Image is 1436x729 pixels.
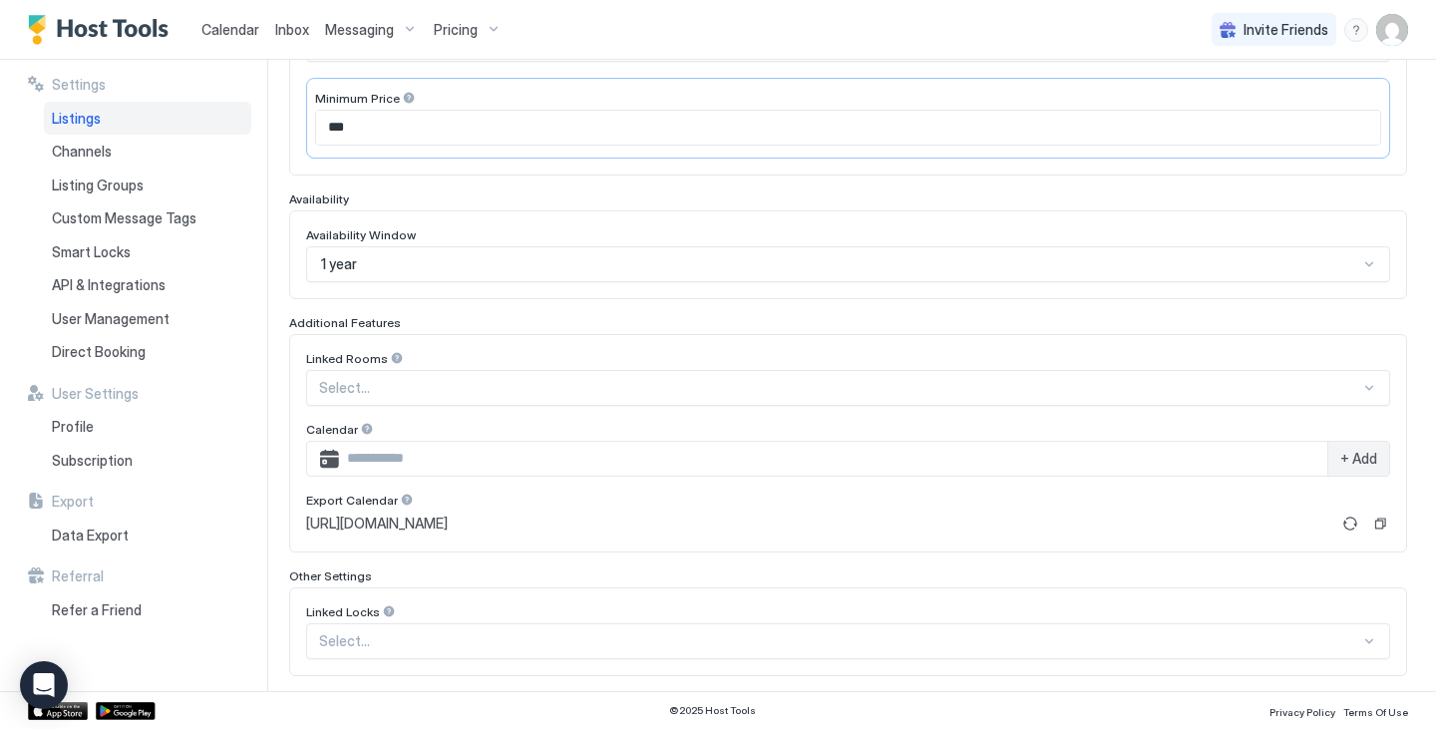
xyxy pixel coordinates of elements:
[44,235,251,269] a: Smart Locks
[306,515,448,533] span: [URL][DOMAIN_NAME]
[44,268,251,302] a: API & Integrations
[52,385,139,403] span: User Settings
[306,422,358,437] span: Calendar
[289,315,401,330] span: Additional Features
[1340,450,1377,468] span: + Add
[1244,21,1328,39] span: Invite Friends
[52,143,112,161] span: Channels
[52,110,101,128] span: Listings
[52,177,144,194] span: Listing Groups
[306,604,380,619] span: Linked Locks
[306,351,388,366] span: Linked Rooms
[44,593,251,627] a: Refer a Friend
[52,243,131,261] span: Smart Locks
[44,410,251,444] a: Profile
[321,255,357,273] span: 1 year
[20,661,68,709] div: Open Intercom Messenger
[201,21,259,38] span: Calendar
[52,527,129,545] span: Data Export
[1338,512,1362,536] button: Refresh
[52,567,104,585] span: Referral
[1370,514,1390,534] button: Copy
[669,704,756,717] span: © 2025 Host Tools
[96,702,156,720] a: Google Play Store
[44,444,251,478] a: Subscription
[434,21,478,39] span: Pricing
[52,276,166,294] span: API & Integrations
[325,21,394,39] span: Messaging
[52,418,94,436] span: Profile
[52,601,142,619] span: Refer a Friend
[52,493,94,511] span: Export
[275,19,309,40] a: Inbox
[316,111,1380,145] input: Input Field
[1343,700,1408,721] a: Terms Of Use
[1269,706,1335,718] span: Privacy Policy
[44,135,251,169] a: Channels
[306,227,416,242] span: Availability Window
[306,493,398,508] span: Export Calendar
[339,442,1327,476] input: Input Field
[52,452,133,470] span: Subscription
[275,21,309,38] span: Inbox
[28,15,178,45] a: Host Tools Logo
[1269,700,1335,721] a: Privacy Policy
[44,302,251,336] a: User Management
[44,201,251,235] a: Custom Message Tags
[44,519,251,552] a: Data Export
[201,19,259,40] a: Calendar
[44,102,251,136] a: Listings
[52,76,106,94] span: Settings
[1376,14,1408,46] div: User profile
[289,191,349,206] span: Availability
[52,209,196,227] span: Custom Message Tags
[1344,18,1368,42] div: menu
[315,91,400,106] span: Minimum Price
[52,343,146,361] span: Direct Booking
[44,335,251,369] a: Direct Booking
[44,169,251,202] a: Listing Groups
[52,310,170,328] span: User Management
[28,702,88,720] a: App Store
[289,568,372,583] span: Other Settings
[306,515,1330,533] a: [URL][DOMAIN_NAME]
[1343,706,1408,718] span: Terms Of Use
